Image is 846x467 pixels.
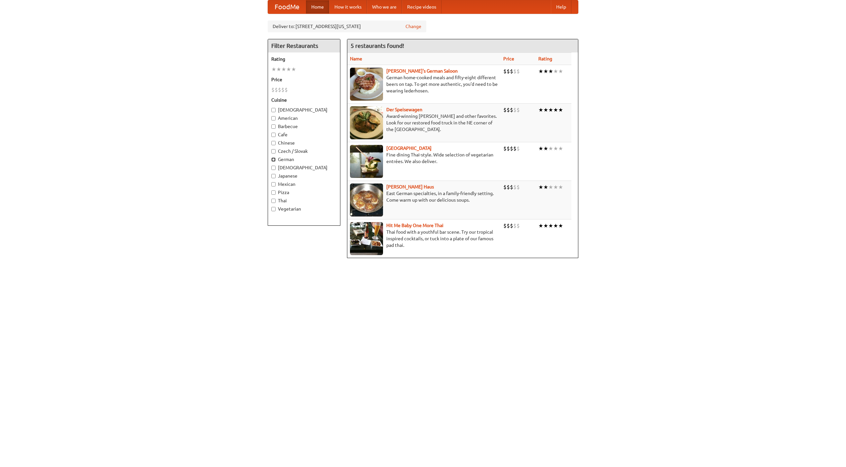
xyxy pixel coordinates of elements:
img: speisewagen.jpg [350,106,383,139]
input: Japanese [271,174,276,178]
label: Barbecue [271,123,337,130]
img: babythai.jpg [350,222,383,255]
li: ★ [548,68,553,75]
h5: Price [271,76,337,83]
li: $ [503,145,507,152]
li: ★ [553,222,558,229]
li: $ [503,106,507,114]
input: Vegetarian [271,207,276,211]
p: East German specialties, in a family-friendly setting. Come warm up with our delicious soups. [350,190,498,203]
li: ★ [543,222,548,229]
li: ★ [548,145,553,152]
input: Mexican [271,182,276,186]
li: ★ [553,183,558,191]
ng-pluralize: 5 restaurants found! [351,43,404,49]
a: Who we are [367,0,402,14]
a: Recipe videos [402,0,442,14]
li: $ [275,86,278,93]
a: Change [405,23,421,30]
a: Rating [538,56,552,61]
li: $ [271,86,275,93]
a: FoodMe [268,0,306,14]
li: ★ [543,183,548,191]
label: Cafe [271,131,337,138]
label: Pizza [271,189,337,196]
li: $ [278,86,281,93]
li: $ [507,68,510,75]
input: [DEMOGRAPHIC_DATA] [271,108,276,112]
li: $ [517,145,520,152]
a: Price [503,56,514,61]
li: $ [503,222,507,229]
li: $ [510,68,513,75]
li: $ [513,183,517,191]
li: $ [513,106,517,114]
li: $ [503,183,507,191]
label: Vegetarian [271,206,337,212]
label: [DEMOGRAPHIC_DATA] [271,107,337,113]
a: How it works [329,0,367,14]
li: ★ [543,145,548,152]
li: ★ [538,183,543,191]
li: $ [510,222,513,229]
li: $ [513,68,517,75]
li: ★ [538,68,543,75]
input: Thai [271,199,276,203]
li: ★ [553,68,558,75]
li: $ [285,86,288,93]
label: Thai [271,197,337,204]
a: Hit Me Baby One More Thai [386,223,443,228]
input: Czech / Slovak [271,149,276,153]
img: esthers.jpg [350,68,383,101]
li: ★ [543,106,548,114]
label: [DEMOGRAPHIC_DATA] [271,164,337,171]
li: ★ [538,222,543,229]
input: Barbecue [271,124,276,129]
li: $ [517,68,520,75]
input: Pizza [271,190,276,195]
li: ★ [558,183,563,191]
a: Name [350,56,362,61]
label: Czech / Slovak [271,148,337,154]
li: $ [510,145,513,152]
li: ★ [538,145,543,152]
li: $ [507,145,510,152]
li: $ [510,183,513,191]
a: [PERSON_NAME] Haus [386,184,434,189]
input: Chinese [271,141,276,145]
li: $ [517,183,520,191]
li: ★ [553,145,558,152]
li: $ [507,222,510,229]
li: $ [517,106,520,114]
label: Mexican [271,181,337,187]
h5: Cuisine [271,97,337,103]
a: Home [306,0,329,14]
li: ★ [548,106,553,114]
li: ★ [543,68,548,75]
b: Der Speisewagen [386,107,422,112]
li: ★ [538,106,543,114]
input: German [271,157,276,162]
h5: Rating [271,56,337,62]
li: ★ [286,66,291,73]
label: American [271,115,337,121]
a: [GEOGRAPHIC_DATA] [386,146,432,151]
p: Award-winning [PERSON_NAME] and other favorites. Look for our restored food truck in the NE corne... [350,113,498,133]
div: Deliver to: [STREET_ADDRESS][US_STATE] [268,20,426,32]
label: German [271,156,337,163]
b: [PERSON_NAME]'s German Saloon [386,68,458,74]
li: $ [517,222,520,229]
input: Cafe [271,133,276,137]
li: ★ [281,66,286,73]
li: $ [507,106,510,114]
li: ★ [291,66,296,73]
li: ★ [558,222,563,229]
li: ★ [548,183,553,191]
li: ★ [558,145,563,152]
li: $ [507,183,510,191]
li: $ [513,145,517,152]
a: Help [551,0,571,14]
